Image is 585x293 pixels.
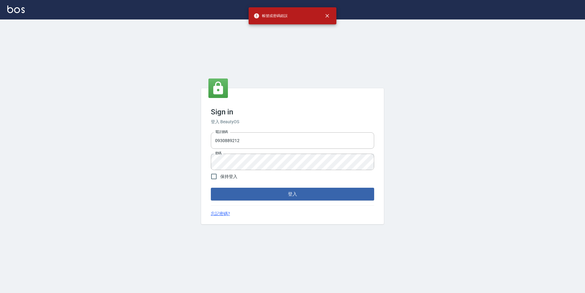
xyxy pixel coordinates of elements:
h6: 登入 BeautyOS [211,119,374,125]
span: 帳號或密碼錯誤 [253,13,288,19]
button: close [321,9,334,23]
label: 電話號碼 [215,130,228,134]
span: 保持登入 [220,173,237,180]
button: 登入 [211,188,374,201]
label: 密碼 [215,151,222,155]
h3: Sign in [211,108,374,116]
img: Logo [7,5,25,13]
a: 忘記密碼? [211,211,230,217]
